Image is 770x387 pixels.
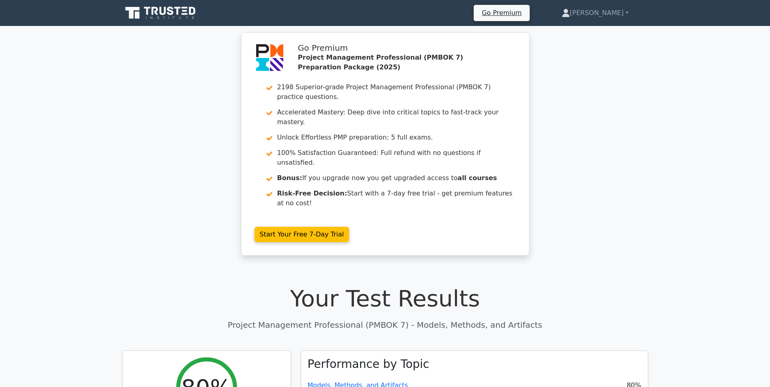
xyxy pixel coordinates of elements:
a: Go Premium [477,7,526,18]
h3: Performance by Topic [308,357,429,371]
a: [PERSON_NAME] [542,5,648,21]
a: Start Your Free 7-Day Trial [255,227,349,242]
h1: Your Test Results [122,285,648,312]
p: Project Management Professional (PMBOK 7) - Models, Methods, and Artifacts [122,319,648,331]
